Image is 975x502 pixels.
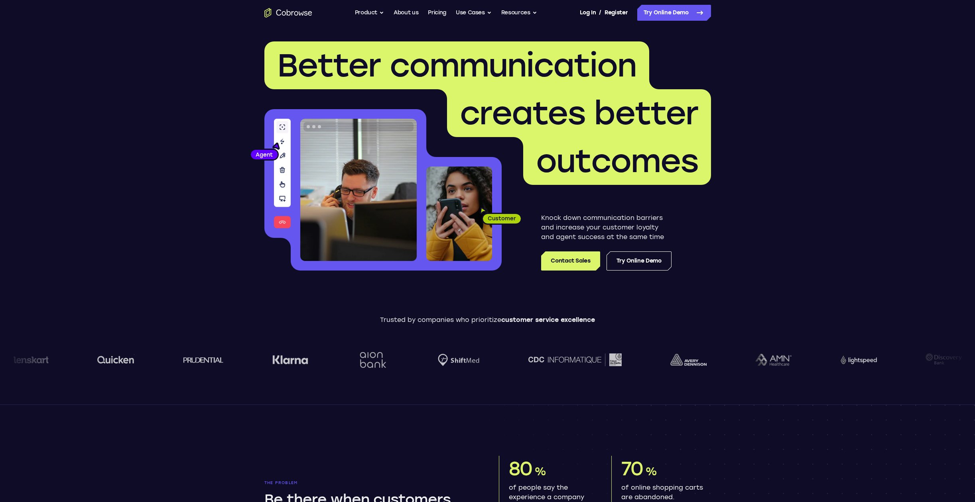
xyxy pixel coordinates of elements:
img: Klarna [245,355,281,365]
a: Pricing [428,5,446,21]
p: Knock down communication barriers and increase your customer loyalty and agent success at the sam... [541,213,672,242]
a: Log In [580,5,596,21]
a: Contact Sales [541,251,600,271]
a: About us [394,5,418,21]
a: Try Online Demo [637,5,711,21]
span: / [599,8,601,18]
span: Better communication [277,46,636,84]
button: Use Cases [456,5,492,21]
a: Go to the home page [264,8,312,18]
img: AMN Healthcare [728,354,764,366]
img: Lightspeed [813,355,849,364]
img: A customer holding their phone [426,167,492,261]
p: The problem [264,480,477,485]
a: Try Online Demo [607,251,672,271]
button: Product [355,5,384,21]
span: % [534,465,546,478]
img: quicken [70,353,107,366]
span: 80 [509,457,533,480]
img: prudential [156,357,197,363]
span: % [645,465,657,478]
a: Register [605,5,628,21]
span: 70 [621,457,644,480]
img: A customer support agent talking on the phone [300,119,417,261]
img: Aion Bank [330,344,362,376]
span: outcomes [536,142,698,180]
span: creates better [460,94,698,132]
img: Shiftmed [411,354,452,366]
span: customer service excellence [501,316,595,324]
img: avery-dennison [643,354,680,366]
img: CDC Informatique [501,353,595,366]
button: Resources [501,5,537,21]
